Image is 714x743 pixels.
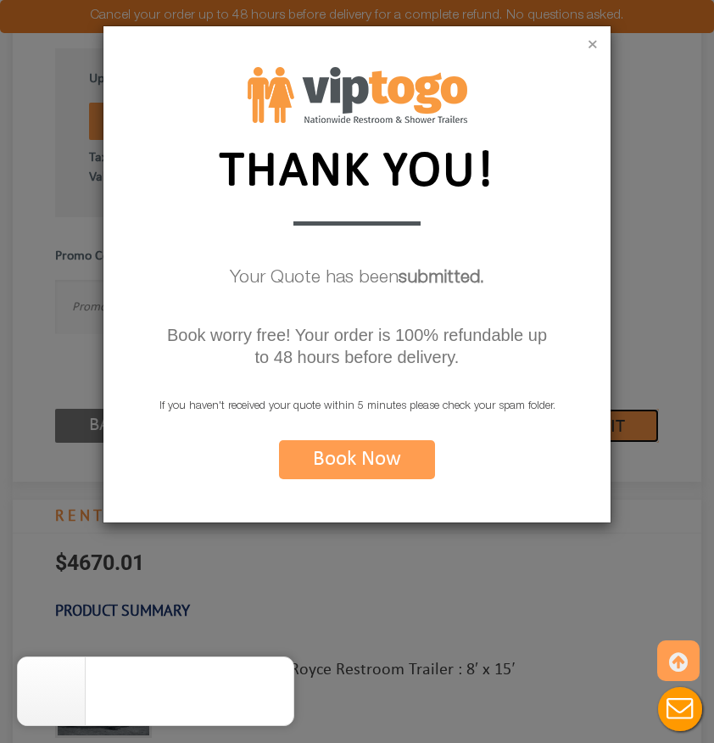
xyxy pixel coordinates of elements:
[588,37,598,54] button: ×
[279,440,435,479] button: Book Now
[103,261,611,298] p: Your Quote has been
[103,396,611,418] p: If you haven't received your quote within 5 minutes please check your spam folder.
[162,324,552,368] p: Book worry free! Your order is 100% refundable up to 48 hours before delivery.
[646,675,714,743] button: Live Chat
[205,137,510,199] p: THANK YOU!
[399,270,484,288] b: submitted.
[279,457,435,468] a: Book Now
[248,67,467,123] img: footer logo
